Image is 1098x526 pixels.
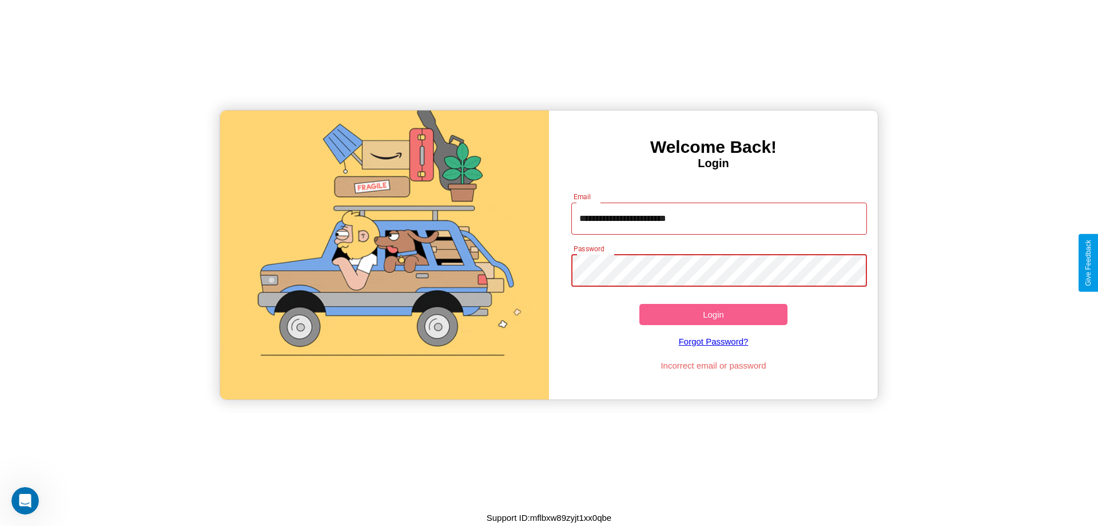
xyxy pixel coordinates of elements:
label: Email [574,192,591,201]
img: gif [220,110,549,400]
button: Login [639,304,787,325]
h3: Welcome Back! [549,137,878,157]
h4: Login [549,157,878,170]
div: Give Feedback [1084,240,1092,286]
iframe: Intercom live chat [11,487,39,515]
p: Support ID: mflbxw89zyjt1xx0qbe [487,510,611,525]
a: Forgot Password? [566,325,862,358]
p: Incorrect email or password [566,358,862,373]
label: Password [574,244,604,254]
